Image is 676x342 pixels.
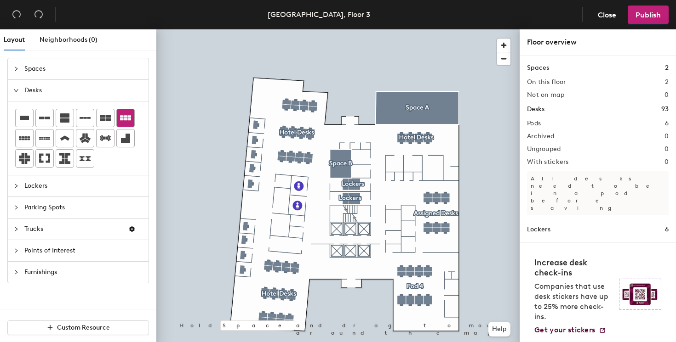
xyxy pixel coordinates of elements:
h1: 0 [665,240,669,250]
h1: Desks [527,104,544,114]
img: Sticker logo [619,279,661,310]
span: collapsed [13,205,19,210]
span: collapsed [13,248,19,253]
button: Publish [628,6,669,24]
span: Points of Interest [24,240,143,261]
h2: 0 [665,133,669,140]
h1: Lockers [527,224,550,235]
span: collapsed [13,183,19,189]
div: [GEOGRAPHIC_DATA], Floor 3 [268,9,370,20]
span: expanded [13,88,19,93]
span: Neighborhoods (0) [40,36,97,44]
span: collapsed [13,226,19,232]
button: Help [488,322,510,336]
h2: 0 [665,146,669,153]
h2: 0 [665,158,669,166]
p: Companies that use desk stickers have up to 25% more check-ins. [534,281,613,322]
span: Spaces [24,58,143,79]
h1: Parking spots [527,240,569,250]
h2: On this floor [527,78,566,86]
div: Floor overview [527,37,669,48]
span: Close [598,11,616,19]
h1: 2 [665,63,669,73]
h2: 6 [665,120,669,127]
p: All desks need to be in a pod before saving [527,171,669,215]
span: Lockers [24,175,143,196]
h2: 2 [665,78,669,86]
h2: Not on map [527,91,564,99]
span: Trucks [24,219,121,240]
h2: With stickers [527,158,569,166]
h1: 6 [665,224,669,235]
span: Parking Spots [24,197,143,218]
h1: Spaces [527,63,549,73]
span: Furnishings [24,262,143,283]
button: Redo (⌘ + ⇧ + Z) [29,6,48,24]
h2: 0 [665,91,669,99]
span: Layout [4,36,25,44]
h2: Archived [527,133,554,140]
button: Undo (⌘ + Z) [7,6,26,24]
button: Custom Resource [7,320,149,335]
span: Custom Resource [57,324,110,331]
span: Publish [636,11,661,19]
h4: Increase desk check-ins [534,258,613,278]
span: collapsed [13,269,19,275]
span: Desks [24,80,143,101]
span: collapsed [13,66,19,72]
span: Get your stickers [534,325,595,334]
a: Get your stickers [534,325,606,335]
h1: 93 [661,104,669,114]
button: Close [590,6,624,24]
h2: Pods [527,120,541,127]
h2: Ungrouped [527,146,561,153]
